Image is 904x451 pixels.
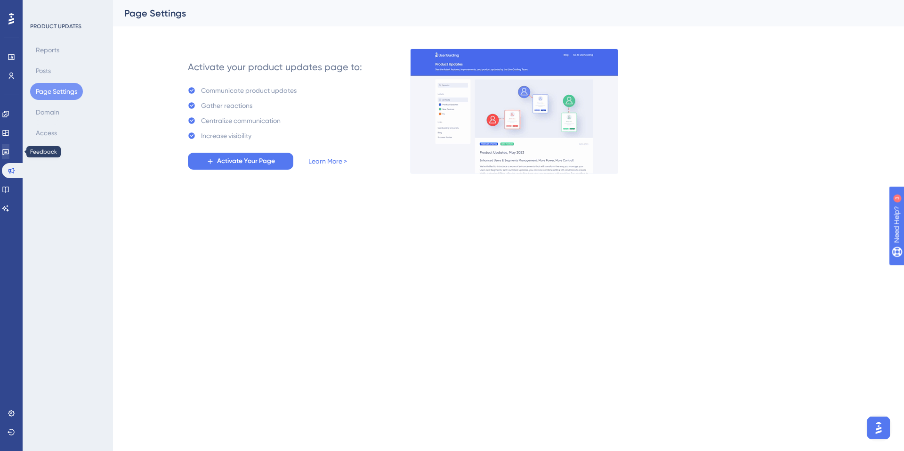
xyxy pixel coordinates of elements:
div: 3 [65,5,68,12]
button: Access [30,124,63,141]
button: Posts [30,62,56,79]
div: Increase visibility [201,130,251,141]
img: 253145e29d1258e126a18a92d52e03bb.gif [410,49,618,174]
button: Activate Your Page [188,153,293,170]
div: Communicate product updates [201,85,297,96]
button: Domain [30,104,65,121]
span: Activate Your Page [217,156,275,167]
div: PRODUCT UPDATES [30,23,81,30]
button: Reports [30,41,65,58]
a: Learn More > [308,156,347,167]
button: Page Settings [30,83,83,100]
div: Page Settings [124,7,869,20]
div: Gather reactions [201,100,252,111]
span: Need Help? [22,2,59,14]
div: Activate your product updates page to: [188,60,362,74]
div: Centralize communication [201,115,281,126]
iframe: UserGuiding AI Assistant Launcher [864,414,893,442]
